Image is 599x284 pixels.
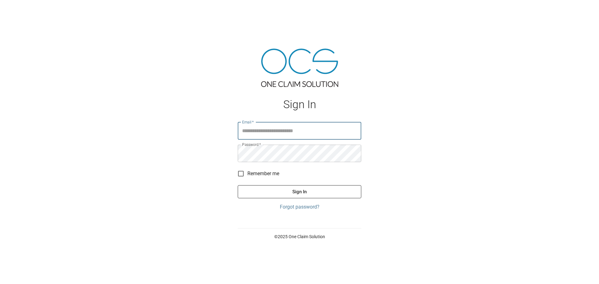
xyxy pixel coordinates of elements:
img: ocs-logo-white-transparent.png [7,4,32,16]
h1: Sign In [238,98,361,111]
p: © 2025 One Claim Solution [238,233,361,240]
span: Remember me [247,170,279,177]
img: ocs-logo-tra.png [261,49,338,87]
button: Sign In [238,185,361,198]
a: Forgot password? [238,203,361,211]
label: Email [242,119,254,125]
label: Password [242,142,261,147]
